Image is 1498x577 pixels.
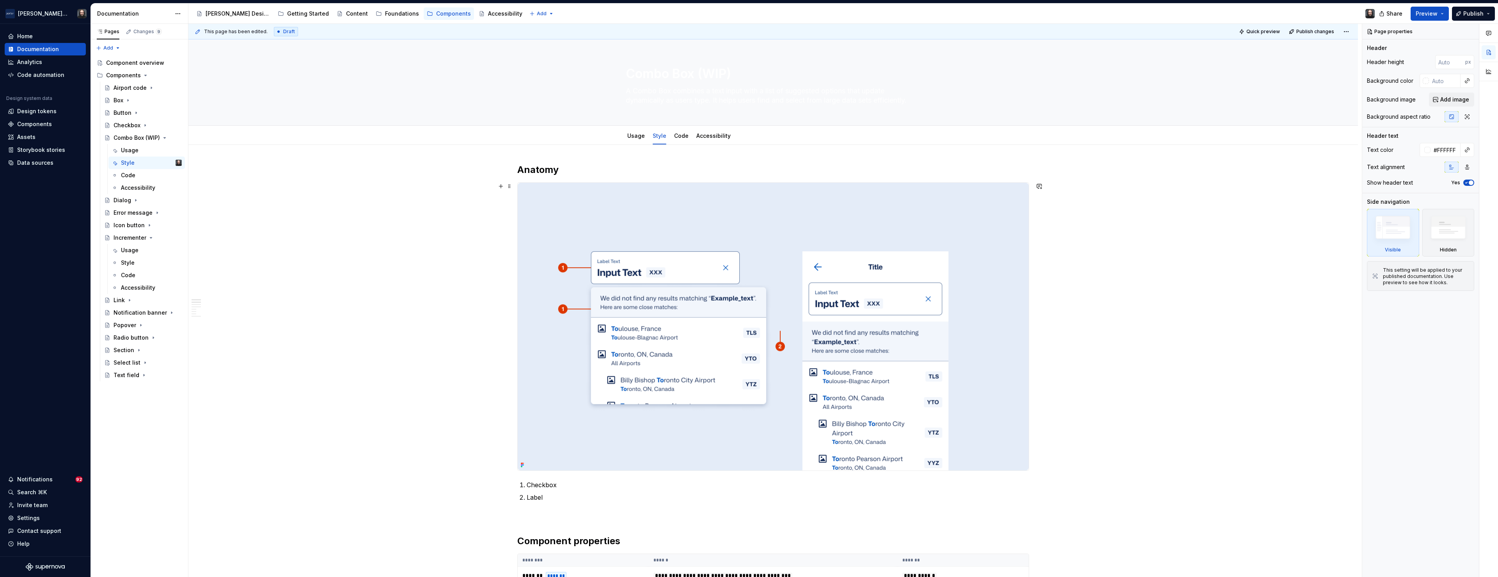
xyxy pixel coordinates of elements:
div: Background aspect ratio [1367,113,1431,121]
div: Components [436,10,471,18]
p: Label [527,493,1029,502]
div: Help [17,540,30,548]
a: Getting Started [275,7,332,20]
span: This page has been edited. [204,28,268,35]
button: Add [527,8,556,19]
a: Radio button [101,331,185,344]
span: Share [1386,10,1402,18]
a: Airport code [101,82,185,94]
a: Documentation [5,43,86,55]
div: Page tree [193,6,525,21]
div: Accessibility [488,10,522,18]
div: Components [106,71,141,79]
button: Contact support [5,525,86,537]
div: Style [121,159,135,167]
a: Supernova Logo [26,563,65,571]
div: Code [671,127,692,144]
div: Components [94,69,185,82]
div: Link [114,296,125,304]
img: f212ced8-e9bd-4419-af40-6ff3a550e12f.png [518,183,1029,470]
a: Design tokens [5,105,86,118]
div: Notifications [17,475,53,483]
a: Foundations [373,7,422,20]
a: Usage [108,244,185,256]
div: Style [650,127,669,144]
a: Button [101,107,185,119]
textarea: Combo Box (WIP) [624,64,919,83]
button: Preview [1411,7,1449,21]
div: Style [121,259,135,267]
div: Accessibility [693,127,734,144]
div: Checkbox [114,121,140,129]
div: Section [114,346,134,354]
div: Airport code [114,84,147,92]
div: Contact support [17,527,61,535]
label: Yes [1451,180,1460,186]
div: Search ⌘K [17,488,47,496]
a: [PERSON_NAME] Design [193,7,273,20]
button: Search ⌘K [5,486,86,499]
a: Components [424,7,474,20]
div: Header text [1367,132,1399,140]
div: Text color [1367,146,1393,154]
a: Select list [101,356,185,369]
div: Popover [114,321,136,329]
div: Design system data [6,95,52,102]
p: px [1465,59,1471,65]
div: Accessibility [121,184,155,192]
div: Radio button [114,334,149,342]
div: Code automation [17,71,64,79]
div: Notification banner [114,309,167,317]
div: Invite team [17,501,48,509]
img: Teunis Vorsteveld [77,9,87,18]
button: Publish [1452,7,1495,21]
span: Add image [1440,96,1469,103]
a: Dialog [101,194,185,207]
div: Text field [114,371,139,379]
div: Show header text [1367,179,1413,187]
div: Text alignment [1367,163,1405,171]
div: Select list [114,359,140,367]
button: Share [1375,7,1407,21]
a: Invite team [5,499,86,511]
a: Accessibility [476,7,525,20]
div: Error message [114,209,153,217]
input: Auto [1431,143,1461,157]
a: Home [5,30,86,43]
button: Publish changes [1287,26,1338,37]
div: Getting Started [287,10,329,18]
a: Popover [101,319,185,331]
a: Code [108,169,185,182]
button: Notifications92 [5,473,86,486]
div: Changes [133,28,162,35]
div: Usage [121,146,138,154]
div: Settings [17,514,40,522]
div: Background color [1367,77,1413,85]
a: Notification banner [101,306,185,319]
a: Error message [101,207,185,219]
div: Page tree [94,57,185,381]
div: Analytics [17,58,42,66]
img: Teunis Vorsteveld [1365,9,1375,18]
a: Usage [627,132,645,139]
div: Assets [17,133,35,141]
img: Teunis Vorsteveld [176,160,182,166]
div: Hidden [1440,247,1457,253]
div: This setting will be applied to your published documentation. Use preview to see how it looks. [1383,267,1469,286]
a: Combo Box (WIP) [101,132,185,144]
div: Home [17,32,33,40]
a: Assets [5,131,86,143]
button: Add [94,43,123,53]
div: Icon button [114,221,145,229]
div: Side navigation [1367,198,1410,206]
a: Code [108,269,185,281]
p: Checkbox [527,480,1029,490]
span: Draft [283,28,295,35]
span: Preview [1416,10,1438,18]
a: Link [101,294,185,306]
span: Publish [1463,10,1484,18]
a: Accessibility [108,182,185,194]
div: [PERSON_NAME] Airlines [18,10,68,18]
a: Code [674,132,689,139]
div: Code [121,171,135,179]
